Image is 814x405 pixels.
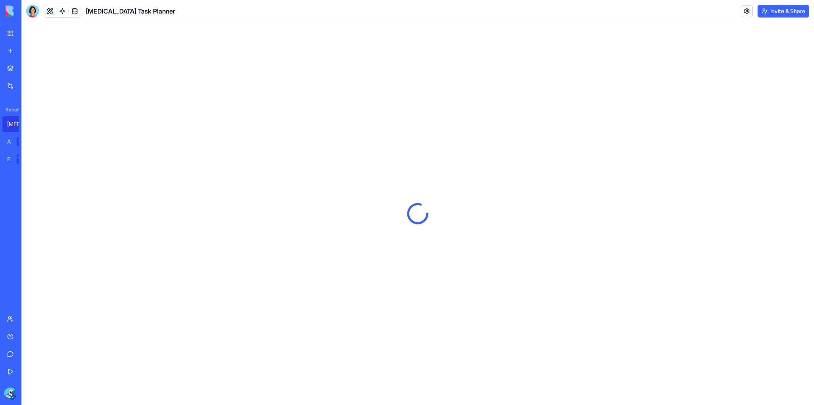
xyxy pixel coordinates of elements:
div: [MEDICAL_DATA] Task Planner [7,120,29,128]
img: ACg8ocJIP23gPHeTIVguJNYH1r6EZOh-RLQwrBzQjuhP7VnHGc7Fi6i5=s96-c [4,387,17,400]
span: [MEDICAL_DATA] Task Planner [86,6,175,16]
div: Feedback Form [7,155,11,163]
div: TRY [17,154,29,164]
a: AI Logo GeneratorTRY [2,134,34,150]
img: logo [6,6,55,17]
span: Recent [2,107,19,113]
button: Invite & Share [758,5,809,18]
a: [MEDICAL_DATA] Task Planner [2,116,34,132]
div: AI Logo Generator [7,138,11,146]
div: TRY [17,137,29,146]
a: Feedback FormTRY [2,151,34,167]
